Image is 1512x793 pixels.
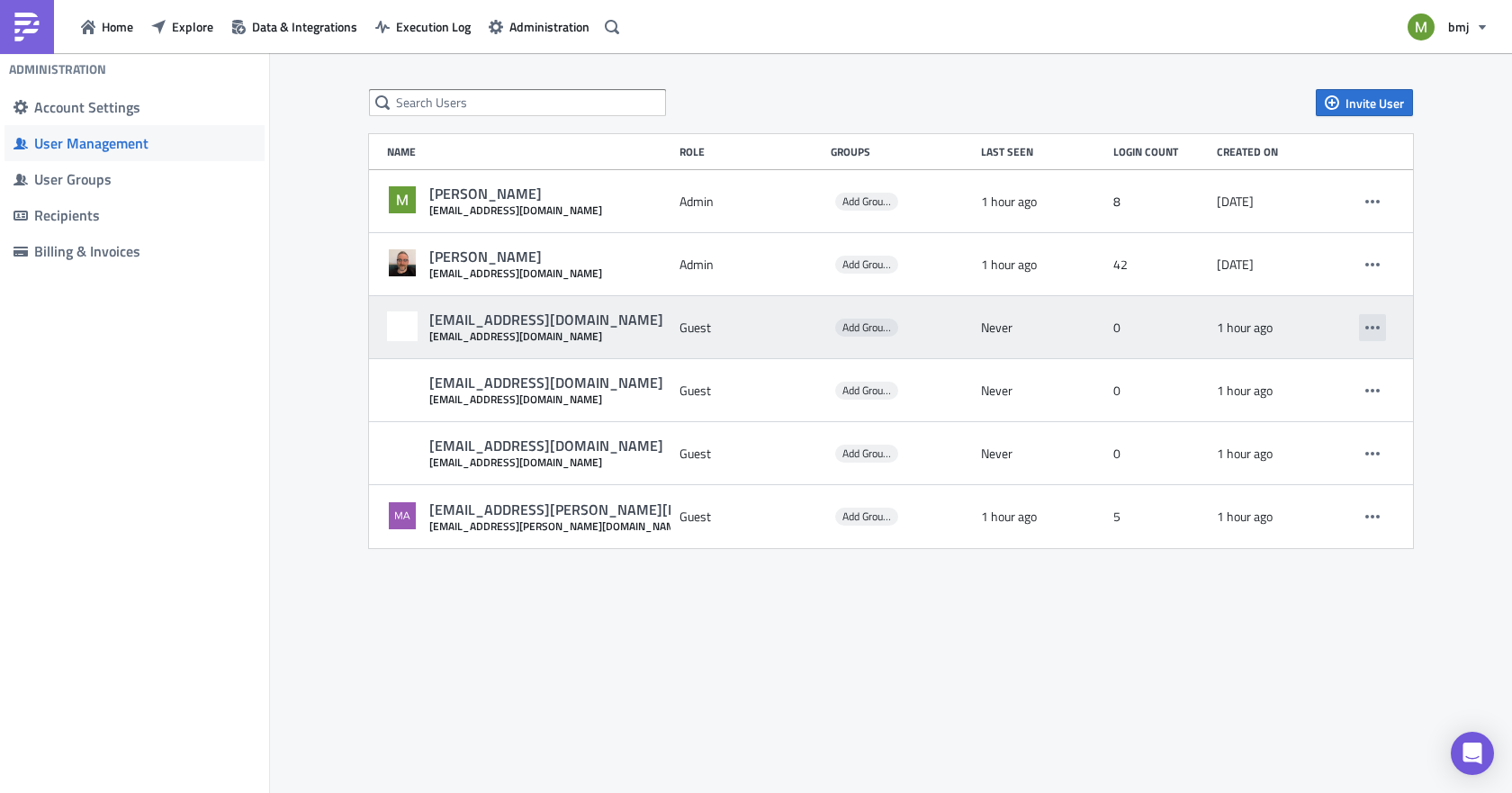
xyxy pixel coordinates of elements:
div: Guest [679,374,822,407]
div: [EMAIL_ADDRESS][PERSON_NAME][DOMAIN_NAME] [429,519,776,533]
button: Administration [480,13,598,41]
time: 2025-10-14T10:13:53.970290 [1217,509,1273,525]
div: 8 [1113,185,1208,218]
span: Add Groups [835,382,898,400]
h4: Administration [9,61,106,77]
span: Add Groups [835,508,898,526]
div: 0 [1113,374,1208,407]
button: Explore [142,13,222,41]
span: Invite User [1345,94,1404,113]
div: [EMAIL_ADDRESS][DOMAIN_NAME] [429,203,602,217]
span: bmj [1448,17,1469,36]
span: Add Groups [842,256,894,273]
div: 42 [1113,248,1208,281]
button: Execution Log [366,13,480,41]
div: [EMAIL_ADDRESS][DOMAIN_NAME] [429,374,663,392]
div: [EMAIL_ADDRESS][DOMAIN_NAME] [429,311,663,329]
div: Groups [831,145,973,158]
time: 2025-02-17T11:27:52.488440 [1217,194,1254,210]
div: [EMAIL_ADDRESS][DOMAIN_NAME] [429,437,663,455]
time: 2025-10-14T10:25:27.257581 [981,194,1037,210]
div: [PERSON_NAME] [429,185,602,203]
img: PushMetrics [13,13,41,41]
img: Avatar [387,500,418,531]
button: Home [72,13,142,41]
span: Add Groups [842,319,894,336]
div: [EMAIL_ADDRESS][DOMAIN_NAME] [429,329,663,343]
img: Avatar [387,248,418,278]
div: Account Settings [34,98,256,116]
span: Add Groups [835,193,898,211]
img: Avatar [1406,12,1436,42]
div: Admin [679,248,822,281]
time: 2025-10-14T10:03:51.646808 [1217,446,1273,462]
span: Administration [509,17,589,36]
div: Last Seen [981,145,1104,158]
div: Guest [679,437,822,470]
div: Never [981,437,1104,470]
div: [EMAIL_ADDRESS][DOMAIN_NAME] [429,392,663,406]
span: Execution Log [396,17,471,36]
span: Add Groups [842,445,894,462]
div: Name [387,145,670,158]
div: [PERSON_NAME] [429,248,602,266]
div: Open Intercom Messenger [1451,732,1494,775]
time: 2025-10-14T10:24:29.636641 [981,509,1037,525]
div: Billing & Invoices [34,242,256,260]
div: Role [679,145,822,158]
div: User Groups [34,170,256,188]
time: 2025-10-14T10:03:51.637078 [1217,320,1273,336]
div: Admin [679,185,822,218]
div: Never [981,374,1104,407]
span: Add Groups [842,508,894,525]
div: Never [981,311,1104,344]
button: Data & Integrations [222,13,366,41]
div: Recipients [34,206,256,224]
div: [EMAIL_ADDRESS][PERSON_NAME][DOMAIN_NAME] [429,500,776,519]
div: [EMAIL_ADDRESS][DOMAIN_NAME] [429,266,602,280]
div: Guest [679,311,822,344]
span: Home [102,17,133,36]
div: 0 [1113,437,1208,470]
button: Invite User [1316,89,1413,116]
time: 2025-06-23T10:24:40.059825 [1217,257,1254,273]
div: [EMAIL_ADDRESS][DOMAIN_NAME] [429,455,663,469]
time: 2025-10-14T10:03:51.638788 [1217,383,1273,399]
time: 2025-10-14T10:02:33.754359 [981,257,1037,273]
input: Search Users [369,89,666,116]
div: User Management [34,134,256,152]
div: Created on [1217,145,1330,158]
div: 0 [1113,311,1208,344]
div: Login Count [1113,145,1208,158]
span: Explore [172,17,213,36]
span: Add Groups [835,445,898,463]
div: 5 [1113,500,1208,533]
span: Add Groups [842,382,894,399]
img: Avatar [387,185,418,215]
span: Add Groups [835,256,898,274]
span: Add Groups [835,319,898,337]
span: Data & Integrations [252,17,357,36]
div: Guest [679,500,822,533]
button: bmj [1397,7,1498,47]
span: Add Groups [842,193,894,210]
